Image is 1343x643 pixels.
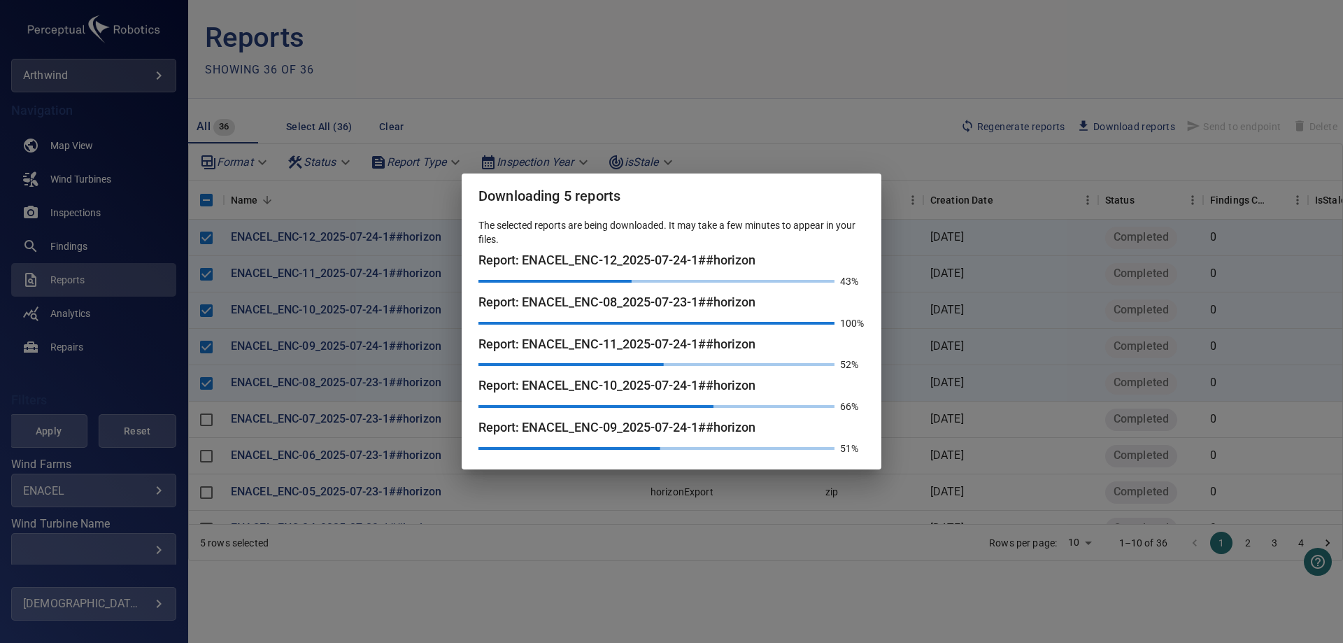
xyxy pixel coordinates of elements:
h4: Report: ENACEL_ENC-08_2025-07-23-1##horizon [478,295,865,309]
h4: Report: ENACEL_ENC-12_2025-07-24-1##horizon [478,253,865,267]
p: 52% [840,358,865,372]
h4: Report: ENACEL_ENC-11_2025-07-24-1##horizon [478,337,865,351]
p: 43% [840,274,865,288]
p: 51% [840,441,865,455]
p: The selected reports are being downloaded. It may take a few minutes to appear in your files. [478,218,865,246]
p: 66% [840,400,865,414]
h2: Downloading 5 reports [462,174,881,218]
h4: Report: ENACEL_ENC-09_2025-07-24-1##horizon [478,421,865,434]
h4: Report: ENACEL_ENC-10_2025-07-24-1##horizon [478,379,865,393]
p: 100% [840,316,865,330]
